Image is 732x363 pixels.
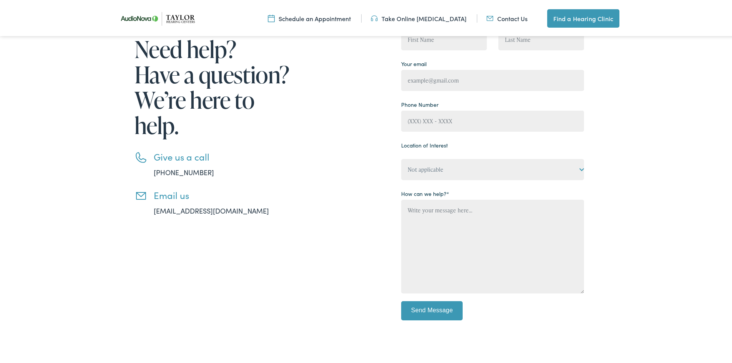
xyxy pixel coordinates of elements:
[401,140,448,148] label: Location of Interest
[401,58,427,66] label: Your email
[154,188,292,199] h3: Email us
[401,188,449,196] label: How can we help?
[401,99,438,107] label: Phone Number
[401,68,584,90] input: example@gmail.com
[498,28,584,49] input: Last Name
[268,13,351,21] a: Schedule an Appointment
[154,204,269,214] a: [EMAIL_ADDRESS][DOMAIN_NAME]
[371,13,466,21] a: Take Online [MEDICAL_DATA]
[486,13,528,21] a: Contact Us
[547,8,619,26] a: Find a Hearing Clinic
[134,35,292,136] h1: Need help? Have a question? We’re here to help.
[154,150,292,161] h3: Give us a call
[371,13,378,21] img: utility icon
[401,300,463,319] input: Send Message
[401,109,584,130] input: (XXX) XXX - XXXX
[401,28,487,49] input: First Name
[401,16,584,325] form: Contact form
[486,13,493,21] img: utility icon
[154,166,214,176] a: [PHONE_NUMBER]
[268,13,275,21] img: utility icon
